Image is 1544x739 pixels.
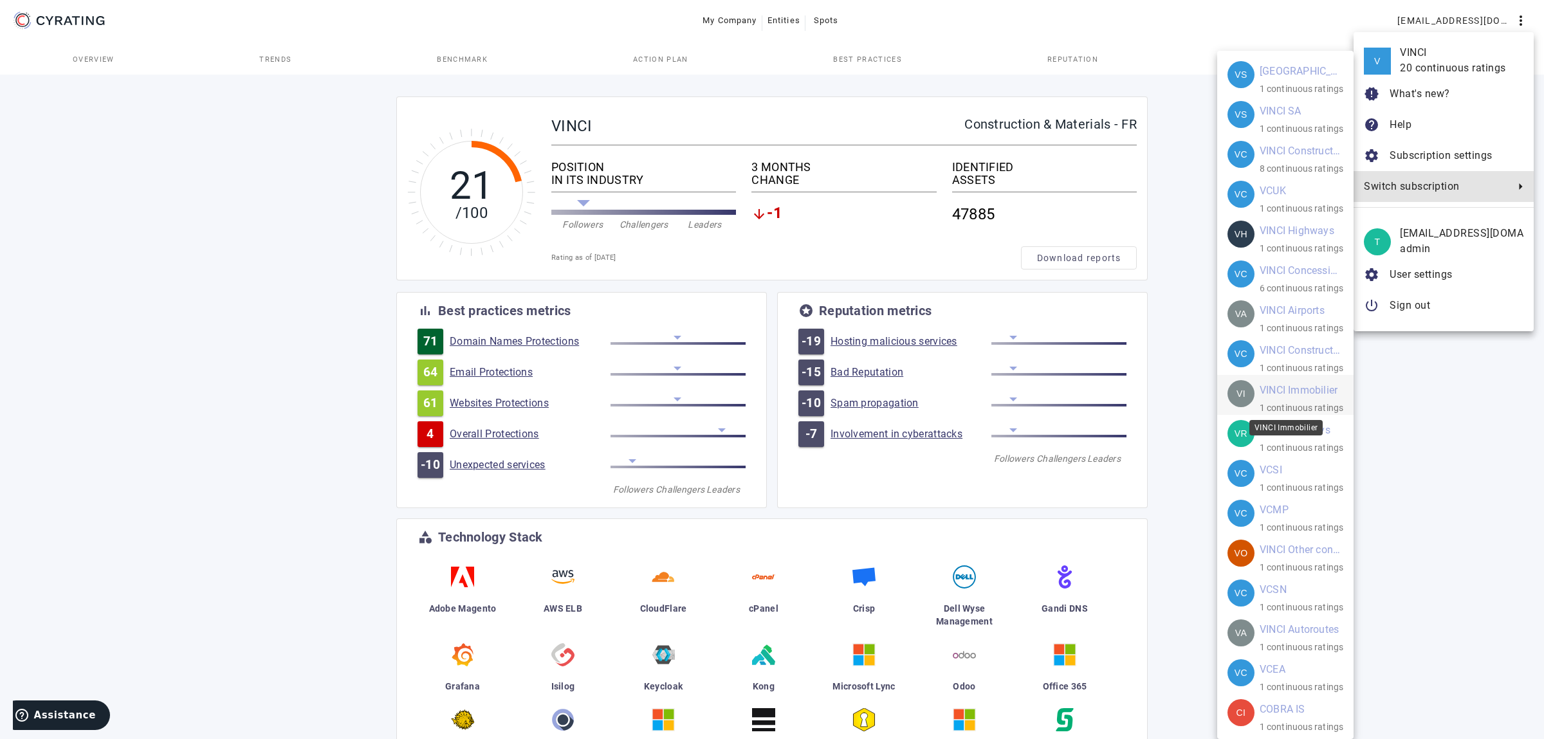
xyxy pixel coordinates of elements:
div: VC [1227,579,1254,607]
mat-card-title: VINCI Construction [1260,141,1342,161]
mat-card-subtitle: 1 continuous ratings [1260,600,1343,614]
div: VINCI [1400,45,1523,60]
mat-card-subtitle: 1 continuous ratings [1260,441,1343,455]
mat-card-title: [GEOGRAPHIC_DATA] [1260,61,1342,82]
div: VA [1227,619,1254,646]
mat-card-subtitle: 1 continuous ratings [1260,680,1343,694]
mat-card-subtitle: 1 continuous ratings [1260,401,1343,415]
mat-card-title: VINCI Concessions [1260,260,1342,281]
mat-card-subtitle: 1 continuous ratings [1260,82,1343,96]
mat-card-subtitle: 6 continuous ratings [1260,281,1343,295]
div: V [1364,48,1391,75]
mat-card-subtitle: 1 continuous ratings [1260,321,1343,335]
div: VC [1227,460,1254,487]
span: Help [1390,118,1411,131]
span: User settings [1390,268,1453,280]
mat-card-subtitle: 1 continuous ratings [1260,640,1343,654]
div: VR [1227,420,1254,447]
div: VC [1227,659,1254,686]
div: VC [1227,500,1254,527]
span: What's new? [1390,87,1450,100]
div: VC [1227,181,1254,208]
div: VO [1227,540,1254,567]
mat-icon: help [1364,117,1379,132]
mat-card-subtitle: 1 continuous ratings [1260,720,1343,734]
mat-card-title: COBRA IS [1260,699,1305,720]
div: VA [1227,300,1254,327]
mat-card-subtitle: 1 continuous ratings [1260,361,1343,375]
mat-card-title: VCEA [1260,659,1285,680]
mat-card-title: VINCI Airports [1260,300,1325,321]
div: VC [1227,260,1254,287]
div: VI [1227,380,1254,407]
div: CI [1227,699,1254,726]
div: admin [1400,241,1523,257]
mat-card-subtitle: 1 continuous ratings [1260,520,1343,534]
mat-card-title: VCMP [1260,500,1289,520]
mat-card-subtitle: 1 continuous ratings [1260,480,1343,495]
mat-card-title: VCUK [1260,181,1286,201]
span: Subscription settings [1390,149,1493,161]
mat-card-title: VINCI Autoroutes [1260,619,1339,640]
mat-icon: new_releases [1364,86,1379,102]
mat-card-title: VCSI [1260,460,1282,480]
div: VS [1227,101,1254,128]
div: VINCI Immobilier [1249,420,1323,435]
mat-card-subtitle: 1 continuous ratings [1260,241,1343,255]
mat-card-title: VCSN [1260,579,1287,600]
mat-card-title: VINCI SA [1260,101,1301,122]
span: Sign out [1390,299,1430,311]
mat-card-subtitle: 1 continuous ratings [1260,560,1343,574]
div: VC [1227,340,1254,367]
mat-icon: power_settings_new [1364,298,1379,313]
mat-card-title: VINCI Highways [1260,221,1334,241]
div: T [1364,228,1391,255]
div: 20 continuous ratings [1400,60,1523,76]
mat-icon: settings [1364,148,1379,163]
mat-icon: settings [1364,267,1379,282]
mat-card-subtitle: 8 continuous ratings [1260,161,1343,176]
iframe: Ouvre un widget dans lequel vous pouvez trouver plus d’informations [13,700,110,733]
span: Switch subscription [1364,179,1508,194]
div: VH [1227,221,1254,248]
div: VS [1227,61,1254,88]
div: VC [1227,141,1254,168]
mat-card-title: VINCI Construction [GEOGRAPHIC_DATA] [1260,340,1342,361]
mat-card-subtitle: 1 continuous ratings [1260,201,1343,215]
div: [EMAIL_ADDRESS][DOMAIN_NAME] [1400,226,1523,241]
mat-card-title: VINCI Other concessions [1260,540,1342,560]
mat-card-subtitle: 1 continuous ratings [1260,122,1343,136]
mat-card-title: VINCI Immobilier [1260,380,1337,401]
